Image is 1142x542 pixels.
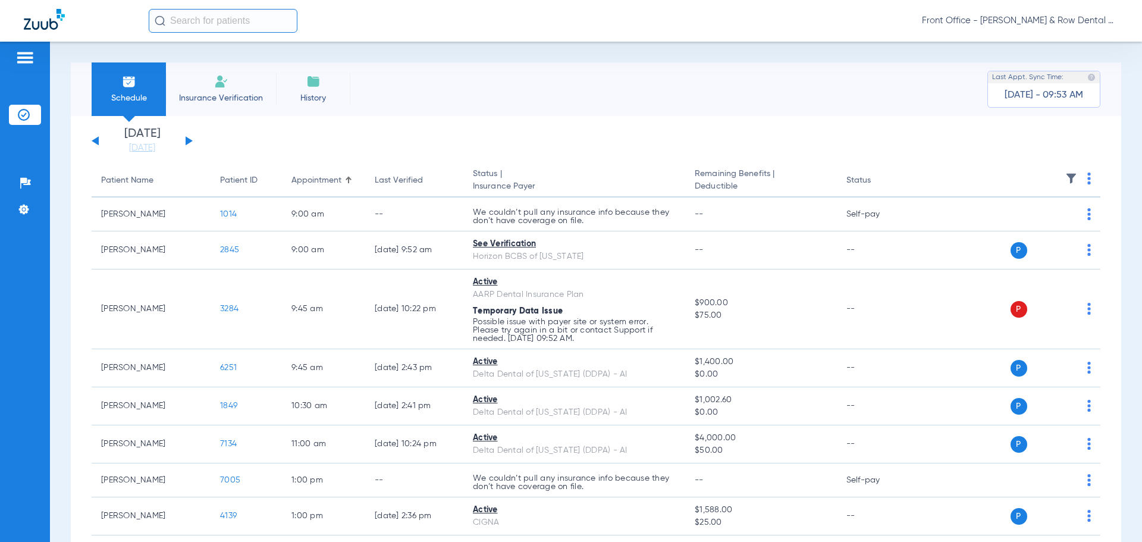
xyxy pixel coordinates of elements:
div: Delta Dental of [US_STATE] (DDPA) - AI [473,444,676,457]
td: -- [365,463,463,497]
td: [PERSON_NAME] [92,497,211,535]
td: 1:00 PM [282,497,365,535]
span: Schedule [101,92,157,104]
td: -- [837,425,917,463]
p: We couldn’t pull any insurance info because they don’t have coverage on file. [473,208,676,225]
td: [PERSON_NAME] [92,198,211,231]
img: Schedule [122,74,136,89]
span: $1,588.00 [695,504,827,516]
td: [PERSON_NAME] [92,349,211,387]
td: -- [837,349,917,387]
div: Active [473,394,676,406]
span: P [1011,301,1027,318]
div: Active [473,504,676,516]
span: Deductible [695,180,827,193]
td: [DATE] 10:22 PM [365,270,463,349]
span: 2845 [220,246,239,254]
span: Temporary Data Issue [473,307,563,315]
td: [PERSON_NAME] [92,425,211,463]
th: Status | [463,164,685,198]
div: Appointment [291,174,356,187]
li: [DATE] [106,128,178,154]
td: Self-pay [837,198,917,231]
img: History [306,74,321,89]
span: 7134 [220,440,237,448]
td: 11:00 AM [282,425,365,463]
span: P [1011,398,1027,415]
span: P [1011,360,1027,377]
img: group-dot-blue.svg [1087,208,1091,220]
img: hamburger-icon [15,51,34,65]
td: [DATE] 9:52 AM [365,231,463,270]
span: History [285,92,341,104]
img: group-dot-blue.svg [1087,438,1091,450]
input: Search for patients [149,9,297,33]
span: 1849 [220,402,237,410]
td: [PERSON_NAME] [92,387,211,425]
td: -- [837,231,917,270]
th: Remaining Benefits | [685,164,836,198]
div: Horizon BCBS of [US_STATE] [473,250,676,263]
iframe: Chat Widget [1083,485,1142,542]
div: Delta Dental of [US_STATE] (DDPA) - AI [473,368,676,381]
th: Status [837,164,917,198]
span: -- [695,210,704,218]
td: 9:00 AM [282,231,365,270]
span: Insurance Payer [473,180,676,193]
img: group-dot-blue.svg [1087,474,1091,486]
img: filter.svg [1065,173,1077,184]
span: $50.00 [695,444,827,457]
span: -- [695,476,704,484]
a: [DATE] [106,142,178,154]
td: [PERSON_NAME] [92,270,211,349]
td: [DATE] 2:41 PM [365,387,463,425]
span: [DATE] - 09:53 AM [1005,89,1083,101]
img: group-dot-blue.svg [1087,303,1091,315]
div: Delta Dental of [US_STATE] (DDPA) - AI [473,406,676,419]
img: group-dot-blue.svg [1087,173,1091,184]
div: Appointment [291,174,341,187]
span: $900.00 [695,297,827,309]
span: 3284 [220,305,239,313]
span: Front Office - [PERSON_NAME] & Row Dental Group [922,15,1118,27]
img: Search Icon [155,15,165,26]
div: Patient ID [220,174,272,187]
td: [DATE] 2:43 PM [365,349,463,387]
span: P [1011,436,1027,453]
td: 9:00 AM [282,198,365,231]
span: $25.00 [695,516,827,529]
td: 9:45 AM [282,270,365,349]
td: 1:00 PM [282,463,365,497]
td: -- [837,270,917,349]
div: Patient ID [220,174,258,187]
td: [DATE] 2:36 PM [365,497,463,535]
div: CIGNA [473,516,676,529]
div: Active [473,276,676,289]
td: [PERSON_NAME] [92,463,211,497]
span: Insurance Verification [175,92,267,104]
img: last sync help info [1087,73,1096,82]
div: Patient Name [101,174,201,187]
div: Active [473,356,676,368]
td: -- [837,387,917,425]
span: P [1011,508,1027,525]
span: 4139 [220,512,237,520]
img: Zuub Logo [24,9,65,30]
span: 1014 [220,210,237,218]
div: Last Verified [375,174,454,187]
td: -- [837,497,917,535]
span: 6251 [220,364,237,372]
div: Last Verified [375,174,423,187]
td: -- [365,198,463,231]
span: $75.00 [695,309,827,322]
td: [PERSON_NAME] [92,231,211,270]
span: $0.00 [695,406,827,419]
td: [DATE] 10:24 PM [365,425,463,463]
div: Active [473,432,676,444]
span: 7005 [220,476,240,484]
td: 10:30 AM [282,387,365,425]
p: Possible issue with payer site or system error. Please try again in a bit or contact Support if n... [473,318,676,343]
span: P [1011,242,1027,259]
div: Patient Name [101,174,153,187]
